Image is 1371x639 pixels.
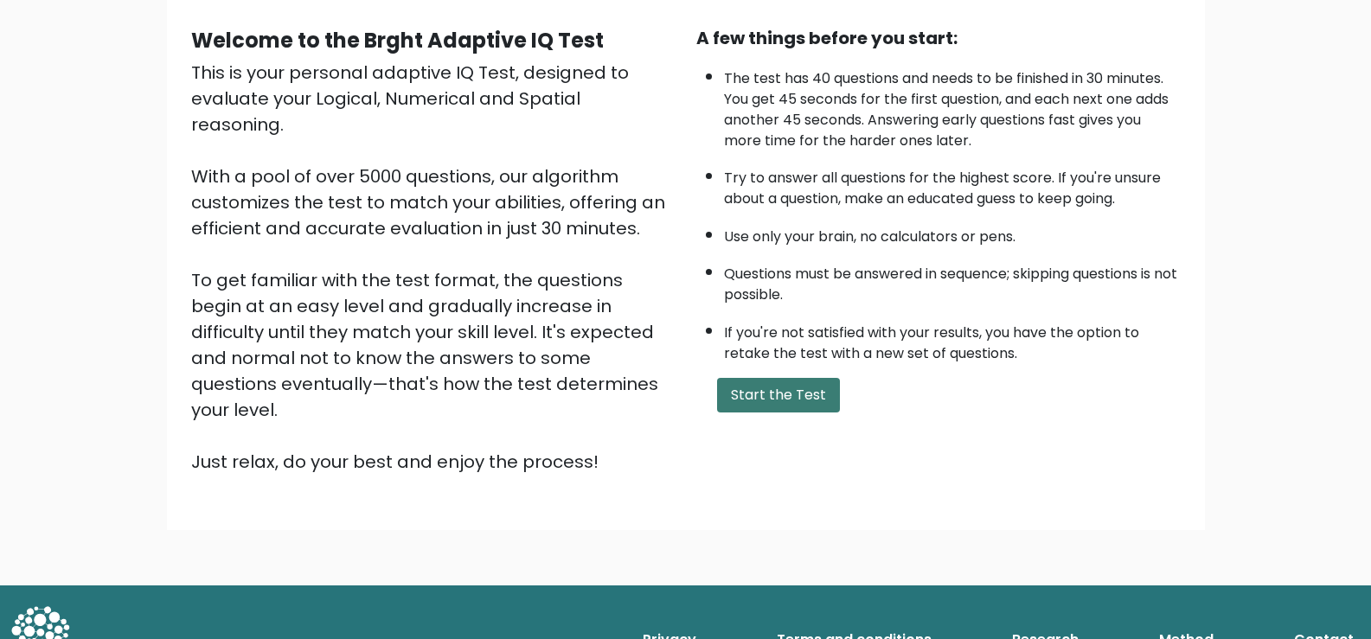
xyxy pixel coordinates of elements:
div: This is your personal adaptive IQ Test, designed to evaluate your Logical, Numerical and Spatial ... [191,60,676,475]
div: A few things before you start: [696,25,1181,51]
b: Welcome to the Brght Adaptive IQ Test [191,26,604,54]
li: Questions must be answered in sequence; skipping questions is not possible. [724,255,1181,305]
li: Use only your brain, no calculators or pens. [724,218,1181,247]
button: Start the Test [717,378,840,412]
li: The test has 40 questions and needs to be finished in 30 minutes. You get 45 seconds for the firs... [724,60,1181,151]
li: If you're not satisfied with your results, you have the option to retake the test with a new set ... [724,314,1181,364]
li: Try to answer all questions for the highest score. If you're unsure about a question, make an edu... [724,159,1181,209]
